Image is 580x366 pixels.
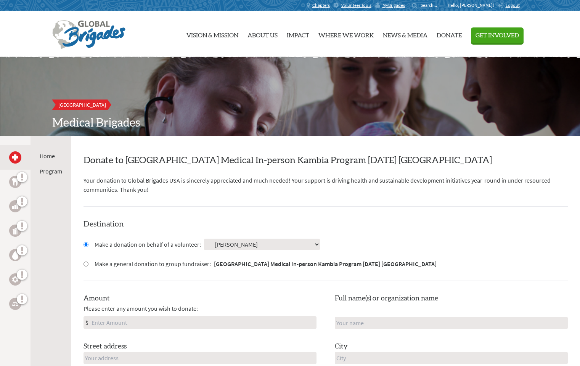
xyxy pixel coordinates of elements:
span: Logout [506,2,520,8]
a: Impact [287,14,309,54]
div: $ [84,316,90,329]
h2: Donate to [GEOGRAPHIC_DATA] Medical In-person Kambia Program [DATE] [GEOGRAPHIC_DATA] [84,154,568,167]
img: Legal Empowerment [12,302,18,306]
img: Global Brigades Logo [52,20,125,49]
img: Dental [12,178,18,185]
h4: Destination [84,219,568,230]
label: Make a donation on behalf of a volunteer: [95,240,201,249]
a: About Us [247,14,278,54]
span: MyBrigades [382,2,405,8]
label: City [335,341,348,352]
p: Hello, [PERSON_NAME]! [448,2,498,8]
strong: [GEOGRAPHIC_DATA] Medical In-person Kambia Program [DATE] [GEOGRAPHIC_DATA] [214,260,437,268]
label: Make a general donation to group fundraiser: [95,259,437,268]
a: Medical [9,151,21,164]
li: Program [40,167,62,176]
label: Full name(s) or organization name [335,293,438,304]
a: Legal Empowerment [9,298,21,310]
button: Get Involved [471,27,524,43]
a: News & Media [383,14,427,54]
img: Engineering [12,276,18,283]
img: Public Health [12,227,18,234]
span: Volunteer Tools [341,2,371,8]
a: Logout [498,2,520,8]
p: Your donation to Global Brigades USA is sincerely appreciated and much needed! Your support is dr... [84,176,568,194]
img: Medical [12,154,18,161]
input: Your address [84,352,317,364]
img: Water [12,250,18,259]
a: Public Health [9,225,21,237]
a: Donate [437,14,462,54]
input: Enter Amount [90,316,316,329]
span: [GEOGRAPHIC_DATA] [58,101,106,108]
a: Home [40,152,55,160]
input: Search... [421,2,442,8]
span: Please enter any amount you wish to donate: [84,304,198,313]
a: Business [9,200,21,212]
input: City [335,352,568,364]
label: Amount [84,293,110,304]
a: Engineering [9,273,21,286]
span: Chapters [312,2,330,8]
input: Your name [335,317,568,329]
img: Business [12,203,18,209]
a: Program [40,167,62,175]
a: [GEOGRAPHIC_DATA] [52,100,112,110]
a: Water [9,249,21,261]
li: Home [40,151,62,161]
a: Dental [9,176,21,188]
a: Vision & Mission [186,14,238,54]
a: Where We Work [318,14,374,54]
span: Get Involved [476,32,519,39]
h2: Medical Brigades [52,116,528,130]
label: Street address [84,341,127,352]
